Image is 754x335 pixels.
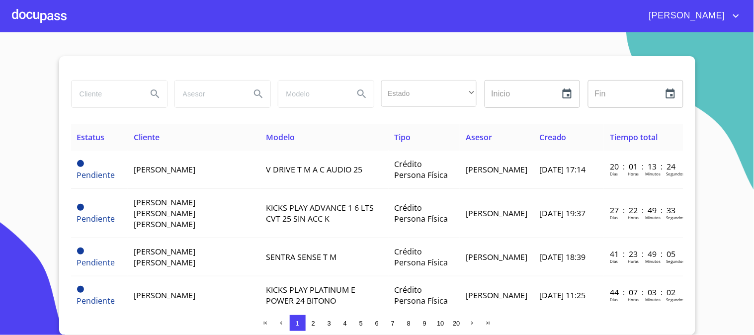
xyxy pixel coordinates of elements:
span: Asesor [466,132,492,143]
p: Horas [628,171,639,176]
p: Segundos [666,215,684,220]
span: 6 [375,320,379,327]
button: 9 [417,315,433,331]
span: [PERSON_NAME] [466,251,527,262]
p: Minutos [645,171,661,176]
span: Cliente [134,132,160,143]
button: Search [350,82,374,106]
span: Modelo [266,132,295,143]
span: KICKS PLAY PLATINUM E POWER 24 BITONO [266,284,356,306]
span: [PERSON_NAME] [466,164,527,175]
button: 6 [369,315,385,331]
span: [DATE] 19:37 [539,208,586,219]
button: Search [143,82,167,106]
span: [PERSON_NAME] [134,290,195,301]
button: 8 [401,315,417,331]
span: 2 [312,320,315,327]
span: Pendiente [77,286,84,293]
button: 1 [290,315,306,331]
span: V DRIVE T M A C AUDIO 25 [266,164,363,175]
button: Search [247,82,270,106]
p: Dias [610,215,618,220]
p: 20 : 01 : 13 : 24 [610,161,677,172]
button: 2 [306,315,322,331]
p: Dias [610,171,618,176]
p: 27 : 22 : 49 : 33 [610,205,677,216]
span: [PERSON_NAME] [PERSON_NAME] [PERSON_NAME] [134,197,195,230]
span: Pendiente [77,257,115,268]
span: [PERSON_NAME] [PERSON_NAME] [134,246,195,268]
input: search [175,81,243,107]
button: account of current user [642,8,742,24]
p: Dias [610,297,618,302]
span: Pendiente [77,295,115,306]
span: SENTRA SENSE T M [266,251,337,262]
p: Segundos [666,258,684,264]
p: Dias [610,258,618,264]
span: 4 [343,320,347,327]
span: 10 [437,320,444,327]
p: Segundos [666,171,684,176]
button: 20 [449,315,465,331]
p: Segundos [666,297,684,302]
button: 7 [385,315,401,331]
span: Pendiente [77,204,84,211]
span: 8 [407,320,411,327]
span: 3 [328,320,331,327]
span: Pendiente [77,213,115,224]
p: Horas [628,215,639,220]
p: Horas [628,258,639,264]
span: Crédito Persona Física [395,202,448,224]
span: 1 [296,320,299,327]
button: 4 [337,315,353,331]
div: ​ [381,80,477,107]
span: [DATE] 11:25 [539,290,586,301]
input: search [72,81,139,107]
p: Horas [628,297,639,302]
button: 10 [433,315,449,331]
p: Minutos [645,215,661,220]
span: Tiempo total [610,132,658,143]
p: Minutos [645,297,661,302]
input: search [278,81,346,107]
p: 41 : 23 : 49 : 05 [610,249,677,259]
span: 9 [423,320,426,327]
span: [PERSON_NAME] [134,164,195,175]
span: 5 [359,320,363,327]
span: Creado [539,132,567,143]
button: 5 [353,315,369,331]
span: Pendiente [77,248,84,254]
span: KICKS PLAY ADVANCE 1 6 LTS CVT 25 SIN ACC K [266,202,374,224]
span: Pendiente [77,160,84,167]
span: 7 [391,320,395,327]
span: [PERSON_NAME] [642,8,730,24]
span: [PERSON_NAME] [466,208,527,219]
span: [DATE] 17:14 [539,164,586,175]
span: Crédito Persona Física [395,246,448,268]
span: Crédito Persona Física [395,159,448,180]
button: 3 [322,315,337,331]
span: Pendiente [77,169,115,180]
span: Estatus [77,132,105,143]
span: Tipo [395,132,411,143]
span: [PERSON_NAME] [466,290,527,301]
span: [DATE] 18:39 [539,251,586,262]
p: 44 : 07 : 03 : 02 [610,287,677,298]
span: Crédito Persona Física [395,284,448,306]
p: Minutos [645,258,661,264]
span: 20 [453,320,460,327]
